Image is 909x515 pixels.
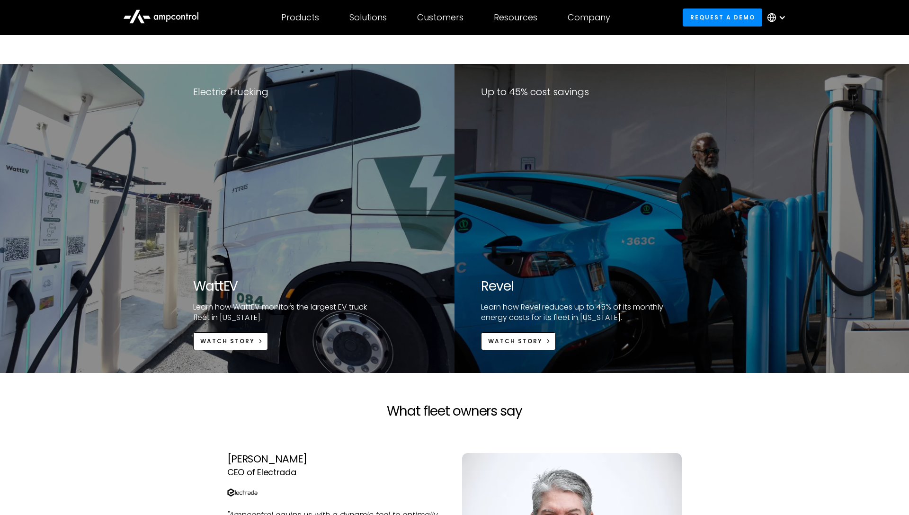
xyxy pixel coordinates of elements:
div: Customers [417,12,463,23]
div: Products [281,12,319,23]
div: Solutions [349,12,387,23]
a: Watch Story [193,332,268,350]
p: Learn how Revel reduces up to 45% of its monthly energy costs for its fleet in [US_STATE]. [481,302,669,323]
div: Up to 45% cost savings [481,87,589,97]
div: Watch Story [200,337,255,346]
a: Request a demo [683,9,762,26]
h2: What fleet owners say [212,403,697,419]
div: Resources [494,12,537,23]
h2: Revel [481,278,669,294]
div: Company [568,12,610,23]
div: [PERSON_NAME] [227,453,447,465]
div: Electric Trucking [193,87,268,97]
h2: WattEV [193,278,381,294]
div: CEO of Electrada [227,466,447,479]
div: Watch Story [488,337,543,346]
a: Watch Story [481,332,556,350]
p: Learn how WattEV monitors the largest EV truck fleet in [US_STATE]. [193,302,381,323]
